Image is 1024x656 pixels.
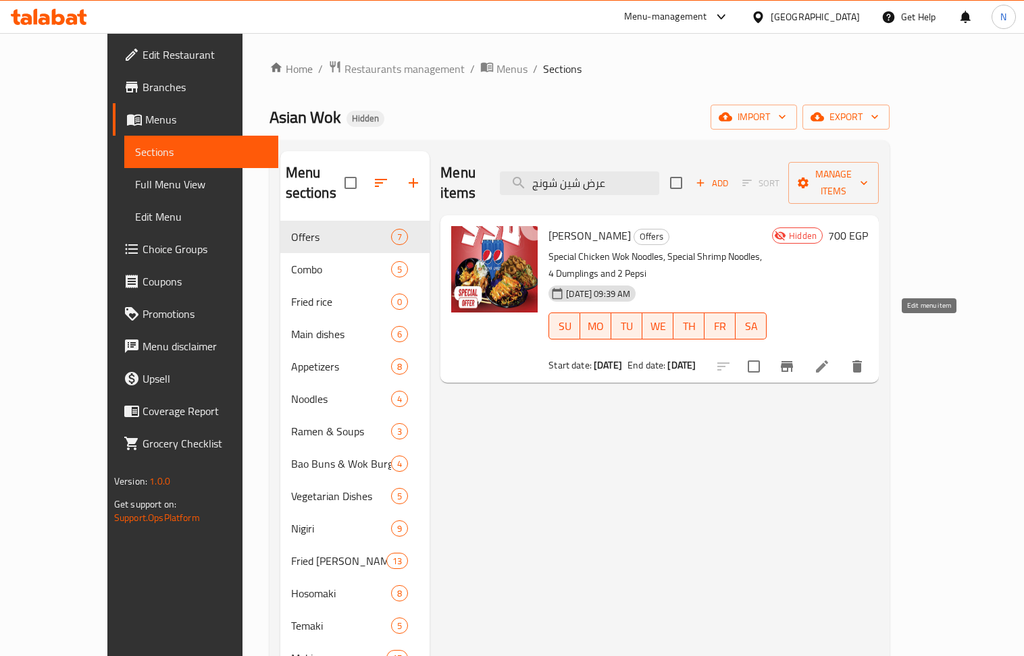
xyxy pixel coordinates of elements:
div: Fried Maki Rolls [291,553,386,569]
a: Home [270,61,313,77]
span: Edit Menu [135,209,267,225]
h6: 700 EGP [828,226,868,245]
div: Menu-management [624,9,707,25]
img: Shin Chung Offer [451,226,538,312]
span: Fried [PERSON_NAME] Rolls [291,553,386,569]
span: Hosomaki [291,585,391,601]
span: Coupons [143,273,267,290]
div: Combo5 [280,253,430,285]
div: Offers7 [280,221,430,253]
span: Hidden [347,113,384,124]
span: Promotions [143,306,267,322]
span: Noodles [291,391,391,407]
span: Asian Wok [270,102,341,132]
span: Edit Restaurant [143,47,267,63]
a: Menus [480,60,528,78]
div: items [391,391,408,407]
span: TH [679,317,699,336]
b: [DATE] [594,356,622,374]
span: 3 [392,425,407,438]
button: TU [611,312,642,339]
span: 5 [392,620,407,632]
button: export [802,105,890,130]
span: End date: [628,356,665,374]
input: search [500,171,659,195]
span: Sections [135,144,267,160]
div: items [391,520,408,537]
button: SA [736,312,767,339]
span: 5 [392,263,407,276]
div: Bao Buns & Wok Burger4 [280,447,430,480]
b: [DATE] [667,356,696,374]
span: Add [694,175,730,191]
div: Fried rice [291,294,391,310]
span: Appetizers [291,358,391,375]
span: Main dishes [291,326,391,342]
a: Upsell [113,362,278,395]
span: Grocery Checklist [143,435,267,452]
span: 1.0.0 [149,472,170,490]
span: Temaki [291,618,391,634]
span: Version: [114,472,147,490]
button: FR [705,312,736,339]
span: Ramen & Soups [291,423,391,439]
button: import [711,105,797,130]
span: [DATE] 09:39 AM [561,288,636,300]
span: 8 [392,360,407,373]
button: Add [690,173,734,194]
span: import [721,109,786,126]
div: Bao Buns & Wok Burger [291,456,391,472]
span: SU [555,317,575,336]
span: 5 [392,490,407,503]
span: 7 [392,231,407,244]
div: Vegetarian Dishes5 [280,480,430,512]
h2: Menu items [440,163,484,203]
div: items [391,456,408,472]
span: 6 [392,328,407,341]
span: 8 [392,587,407,600]
li: / [533,61,538,77]
span: N [1000,9,1006,24]
div: Hidden [347,111,384,127]
span: Full Menu View [135,176,267,192]
a: Restaurants management [328,60,465,78]
div: Hosomaki8 [280,577,430,609]
button: Manage items [788,162,879,204]
a: Promotions [113,298,278,330]
span: Get support on: [114,495,176,513]
span: Upsell [143,371,267,387]
span: Coverage Report [143,403,267,419]
span: Select section first [734,173,788,194]
span: 4 [392,458,407,470]
li: / [318,61,323,77]
span: Menu disclaimer [143,338,267,354]
span: [PERSON_NAME] [548,225,631,246]
span: Nigiri [291,520,391,537]
span: Offers [291,229,391,245]
p: Special Chicken Wok Noodles, Special Shrimp Noodles, 4 Dumplings and 2 Pepsi [548,248,767,282]
div: Noodles4 [280,383,430,415]
span: Add item [690,173,734,194]
div: Appetizers8 [280,350,430,383]
div: items [391,585,408,601]
a: Coverage Report [113,395,278,427]
span: Sections [543,61,582,77]
span: Combo [291,261,391,277]
div: items [391,358,408,375]
div: Temaki5 [280,609,430,642]
div: items [391,618,408,634]
div: Fried rice0 [280,285,430,318]
div: items [386,553,408,569]
a: Coupons [113,265,278,298]
a: Menus [113,103,278,136]
button: MO [580,312,611,339]
div: Main dishes6 [280,318,430,350]
div: items [391,326,408,342]
button: SU [548,312,580,339]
